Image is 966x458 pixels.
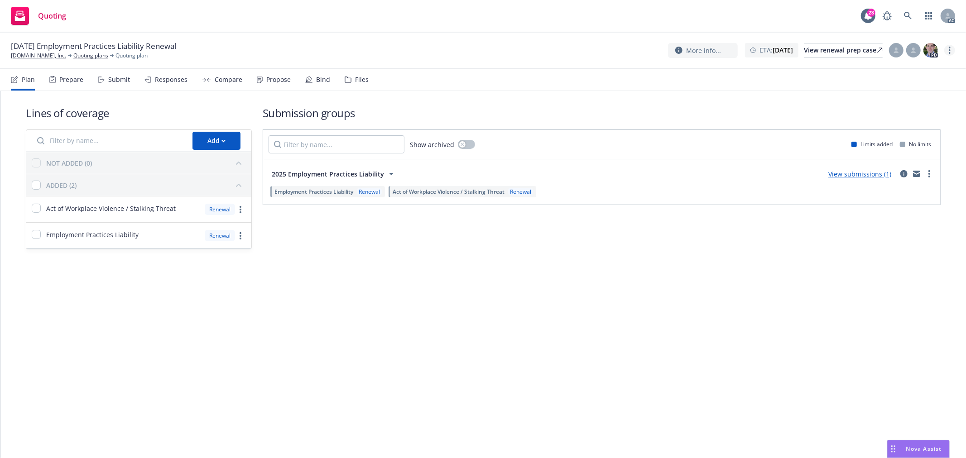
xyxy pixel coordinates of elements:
a: more [944,45,955,56]
h1: Submission groups [263,105,941,120]
button: 2025 Employment Practices Liability [269,165,400,183]
div: View renewal prep case [804,43,883,57]
div: Compare [215,76,242,83]
div: Limits added [851,140,893,148]
div: Files [355,76,369,83]
div: Plan [22,76,35,83]
span: Show archived [410,140,454,149]
a: View renewal prep case [804,43,883,57]
span: Employment Practices Liability [46,230,139,239]
div: ADDED (2) [46,181,77,190]
div: 23 [867,9,875,17]
div: Submit [108,76,130,83]
a: [DOMAIN_NAME], Inc. [11,52,66,60]
button: NOT ADDED (0) [46,156,246,170]
span: Act of Workplace Violence / Stalking Threat [393,188,505,196]
span: Quoting plan [115,52,148,60]
a: mail [911,168,922,179]
a: Quoting [7,3,70,29]
a: Search [899,7,917,25]
span: 2025 Employment Practices Liability [272,169,384,179]
a: Report a Bug [878,7,896,25]
div: Renewal [205,230,235,241]
div: No limits [900,140,931,148]
a: more [235,230,246,241]
span: Act of Workplace Violence / Stalking Threat [46,204,176,213]
div: Prepare [59,76,83,83]
a: Quoting plans [73,52,108,60]
button: Nova Assist [887,440,950,458]
span: [DATE] Employment Practices Liability Renewal [11,41,176,52]
div: Renewal [205,204,235,215]
a: View submissions (1) [828,170,891,178]
div: Renewal [508,188,533,196]
a: circleInformation [899,168,909,179]
span: Quoting [38,12,66,19]
div: Add [207,132,226,149]
input: Filter by name... [32,132,187,150]
strong: [DATE] [773,46,793,54]
button: More info... [668,43,738,58]
h1: Lines of coverage [26,105,252,120]
input: Filter by name... [269,135,404,153]
span: ETA : [759,45,793,55]
div: NOT ADDED (0) [46,158,92,168]
img: photo [923,43,938,57]
button: Add [192,132,240,150]
div: Propose [266,76,291,83]
span: More info... [686,46,721,55]
span: Nova Assist [906,445,942,453]
a: more [235,204,246,215]
div: Drag to move [888,440,899,458]
button: ADDED (2) [46,178,246,192]
div: Bind [316,76,330,83]
span: Employment Practices Liability [274,188,353,196]
a: Switch app [920,7,938,25]
div: Responses [155,76,187,83]
div: Renewal [357,188,382,196]
a: more [924,168,935,179]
